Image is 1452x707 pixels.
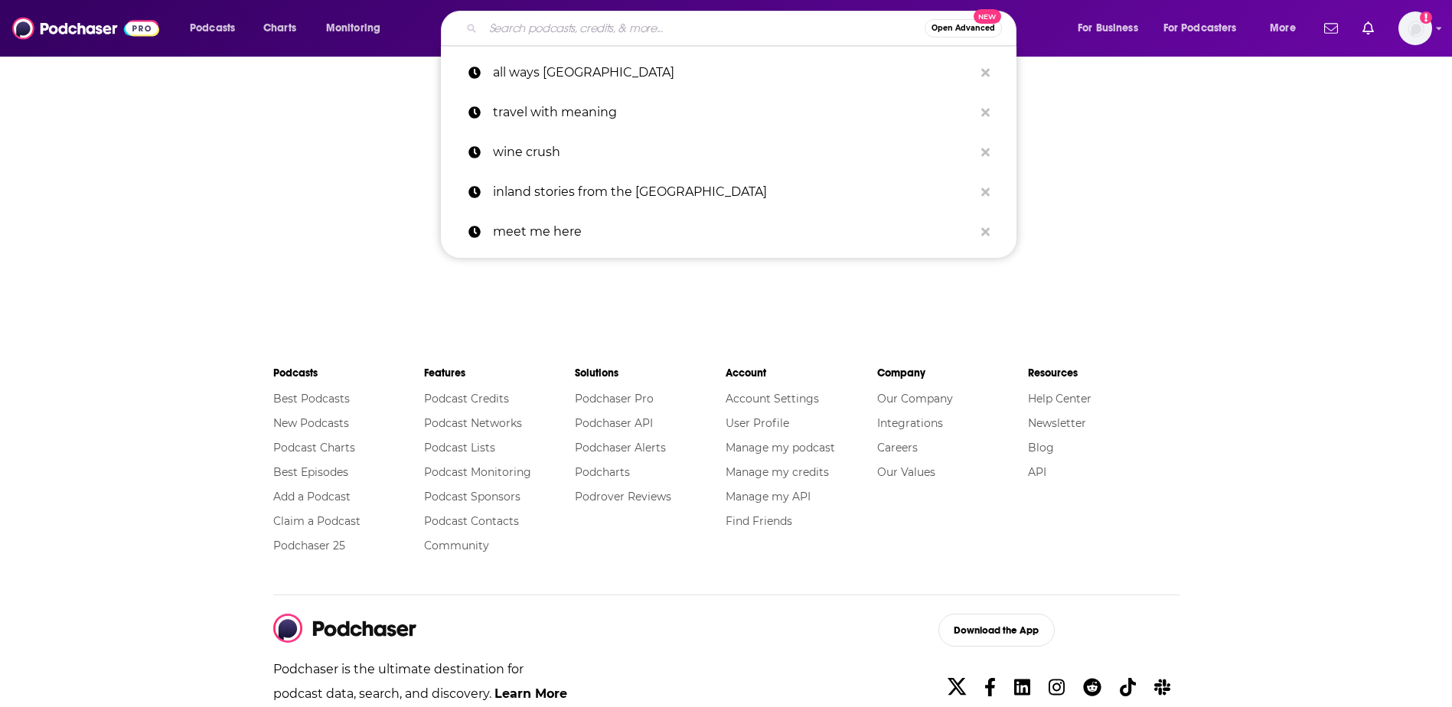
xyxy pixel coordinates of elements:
[273,441,355,454] a: Podcast Charts
[493,132,974,172] p: wine crush
[726,392,819,406] a: Account Settings
[575,465,630,479] a: Podcharts
[974,9,1001,24] span: New
[575,360,726,386] li: Solutions
[493,93,974,132] p: travel with meaning
[941,670,972,705] a: X/Twitter
[575,392,654,406] a: Podchaser Pro
[273,360,424,386] li: Podcasts
[726,441,835,454] a: Manage my podcast
[1398,11,1432,45] img: User Profile
[1028,360,1179,386] li: Resources
[1077,670,1108,705] a: Reddit
[1028,416,1086,430] a: Newsletter
[726,490,811,503] a: Manage my API
[455,11,1031,46] div: Search podcasts, credits, & more...
[1008,670,1036,705] a: Linkedin
[1028,465,1046,479] a: API
[1153,16,1259,41] button: open menu
[1148,670,1176,705] a: Slack
[726,465,829,479] a: Manage my credits
[263,18,296,39] span: Charts
[424,514,519,528] a: Podcast Contacts
[273,614,417,643] img: Podchaser - Follow, Share and Rate Podcasts
[424,441,495,454] a: Podcast Lists
[273,539,345,552] a: Podchaser 25
[315,16,400,41] button: open menu
[441,172,1016,212] a: inland stories from the [GEOGRAPHIC_DATA]
[1043,670,1071,705] a: Instagram
[494,686,567,701] a: Learn More
[925,19,1002,37] button: Open AdvancedNew
[493,212,974,252] p: meet me here
[424,392,509,406] a: Podcast Credits
[273,416,349,430] a: New Podcasts
[424,416,522,430] a: Podcast Networks
[483,16,925,41] input: Search podcasts, credits, & more...
[575,490,671,503] a: Podrover Reviews
[1078,18,1138,39] span: For Business
[877,416,943,430] a: Integrations
[1067,16,1157,41] button: open menu
[877,360,1028,386] li: Company
[253,16,305,41] a: Charts
[726,416,789,430] a: User Profile
[441,132,1016,172] a: wine crush
[1114,670,1142,705] a: TikTok
[938,614,1056,647] button: Download the App
[1318,15,1344,41] a: Show notifications dropdown
[932,24,995,32] span: Open Advanced
[1259,16,1315,41] button: open menu
[493,172,974,212] p: inland stories from the pacific northwest
[12,14,159,43] img: Podchaser - Follow, Share and Rate Podcasts
[1398,11,1432,45] span: Logged in as WE_Broadcast1
[424,360,575,386] li: Features
[273,465,348,479] a: Best Episodes
[190,18,235,39] span: Podcasts
[575,441,666,454] a: Podchaser Alerts
[273,490,351,503] a: Add a Podcast
[1398,11,1432,45] button: Show profile menu
[877,392,953,406] a: Our Company
[1028,441,1054,454] a: Blog
[1356,15,1380,41] a: Show notifications dropdown
[441,212,1016,252] a: meet me here
[1163,18,1237,39] span: For Podcasters
[726,360,876,386] li: Account
[424,490,520,503] a: Podcast Sponsors
[978,670,1002,705] a: Facebook
[273,392,350,406] a: Best Podcasts
[179,16,255,41] button: open menu
[493,53,974,93] p: all ways west seattle
[1420,11,1432,24] svg: Add a profile image
[877,441,918,454] a: Careers
[441,53,1016,93] a: all ways [GEOGRAPHIC_DATA]
[1028,392,1091,406] a: Help Center
[273,514,361,528] a: Claim a Podcast
[575,416,653,430] a: Podchaser API
[326,18,380,39] span: Monitoring
[877,465,935,479] a: Our Values
[1270,18,1296,39] span: More
[726,514,792,528] a: Find Friends
[441,93,1016,132] a: travel with meaning
[424,465,531,479] a: Podcast Monitoring
[424,539,489,552] a: Community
